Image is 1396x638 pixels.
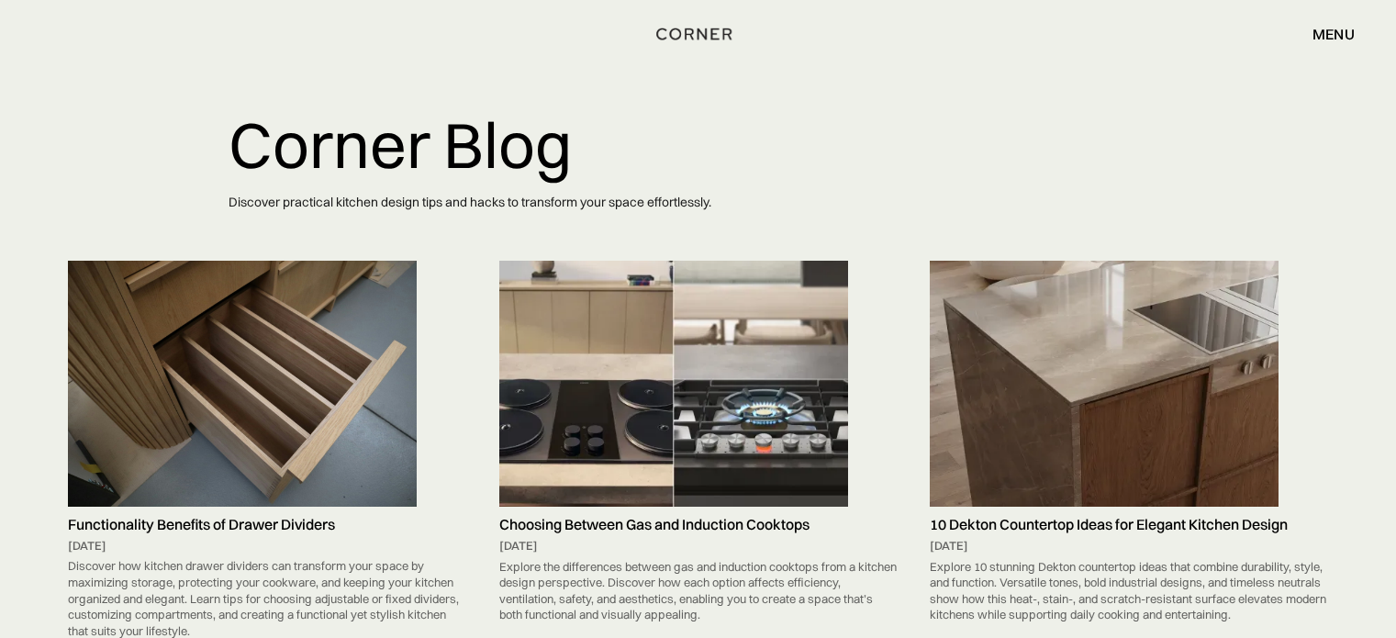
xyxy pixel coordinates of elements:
div: [DATE] [499,538,898,554]
h5: Functionality Benefits of Drawer Dividers [68,516,466,533]
div: [DATE] [930,538,1328,554]
div: menu [1312,27,1355,41]
div: [DATE] [68,538,466,554]
div: Explore 10 stunning Dekton countertop ideas that combine durability, style, and function. Versati... [930,554,1328,628]
h5: 10 Dekton Countertop Ideas for Elegant Kitchen Design [930,516,1328,533]
h5: Choosing Between Gas and Induction Cooktops [499,516,898,533]
a: Choosing Between Gas and Induction Cooktops[DATE]Explore the differences between gas and inductio... [490,261,907,627]
div: menu [1294,18,1355,50]
p: Discover practical kitchen design tips and hacks to transform your space effortlessly. [229,180,1168,225]
div: Explore the differences between gas and induction cooktops from a kitchen design perspective. Dis... [499,554,898,628]
h1: Corner Blog [229,110,1168,180]
a: 10 Dekton Countertop Ideas for Elegant Kitchen Design[DATE]Explore 10 stunning Dekton countertop ... [921,261,1337,627]
a: home [650,22,745,46]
